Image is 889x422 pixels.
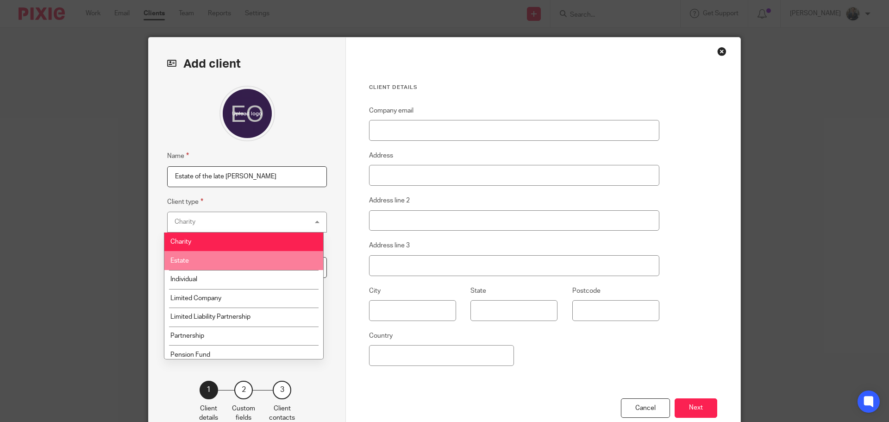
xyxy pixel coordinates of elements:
[369,286,381,296] label: City
[170,276,197,283] span: Individual
[675,398,717,418] button: Next
[170,239,191,245] span: Charity
[621,398,670,418] div: Cancel
[170,352,210,358] span: Pension Fund
[572,286,601,296] label: Postcode
[234,381,253,399] div: 2
[167,196,203,207] label: Client type
[273,381,291,399] div: 3
[470,286,486,296] label: State
[200,381,218,399] div: 1
[170,258,189,264] span: Estate
[170,333,204,339] span: Partnership
[175,219,195,225] div: Charity
[167,151,189,161] label: Name
[369,151,393,160] label: Address
[369,331,393,340] label: Country
[717,47,726,56] div: Close this dialog window
[369,196,410,205] label: Address line 2
[167,56,327,72] h2: Add client
[369,241,410,250] label: Address line 3
[369,84,659,91] h3: Client details
[170,314,250,320] span: Limited Liability Partnership
[369,106,413,115] label: Company email
[170,295,221,302] span: Limited Company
